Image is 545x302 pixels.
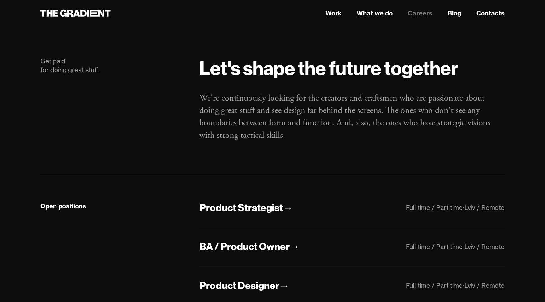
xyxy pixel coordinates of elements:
a: What we do [357,9,393,18]
a: Product Designer→ [199,279,289,293]
a: Contacts [476,9,505,18]
div: Get paid for doing great stuff. [40,57,187,74]
a: Work [325,9,342,18]
div: → [290,240,300,253]
div: Full time / Part time [406,243,463,251]
div: → [283,201,293,214]
div: Product Strategist [199,201,283,214]
div: Lviv / Remote [464,243,505,251]
a: Product Strategist→ [199,201,293,215]
div: → [279,279,289,292]
div: Lviv / Remote [464,204,505,212]
div: · [463,282,464,289]
strong: Open positions [40,202,86,210]
div: Product Designer [199,279,279,292]
div: Full time / Part time [406,204,463,212]
div: · [463,243,464,251]
a: BA / Product Owner→ [199,240,300,253]
a: Careers [408,9,432,18]
div: · [463,204,464,212]
div: Lviv / Remote [464,282,505,289]
div: BA / Product Owner [199,240,290,253]
a: Blog [448,9,461,18]
strong: Let's shape the future together [199,56,458,80]
p: We're continuously looking for the creators and craftsmen who are passionate about doing great st... [199,92,505,142]
div: Full time / Part time [406,282,463,289]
